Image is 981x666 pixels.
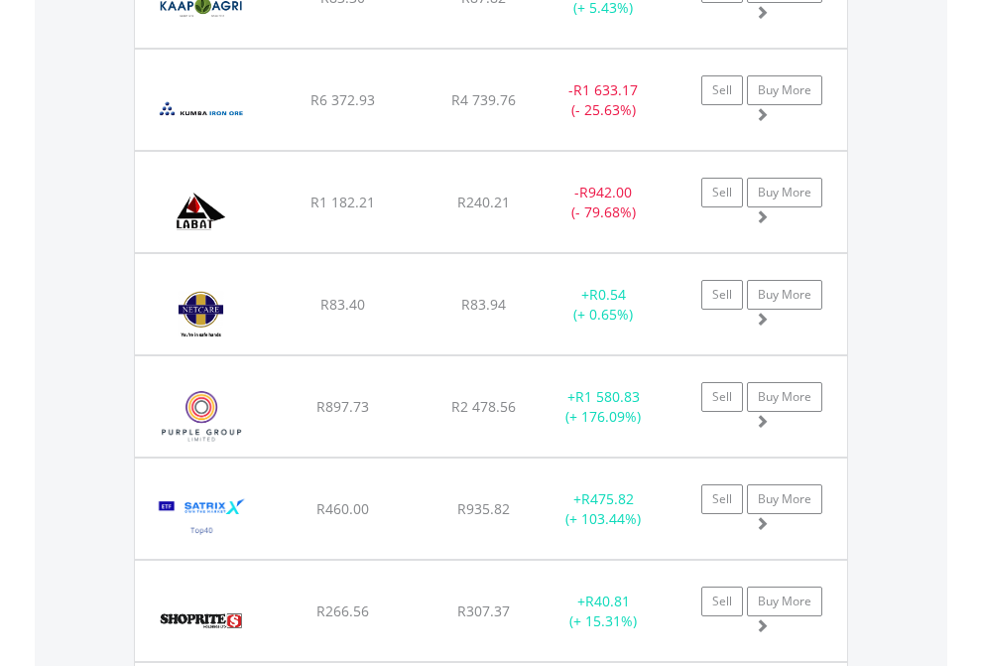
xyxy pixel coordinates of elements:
a: Sell [701,178,743,207]
div: + (+ 176.09%) [542,387,666,427]
span: R83.94 [461,295,506,314]
img: EQU.ZA.KIO.png [145,74,257,145]
span: R40.81 [585,592,630,610]
div: + (+ 0.65%) [542,285,666,325]
span: R4 739.76 [451,90,516,109]
img: EQU.ZA.LAB.png [145,177,257,247]
div: - (- 25.63%) [542,80,666,120]
a: Buy More [747,280,822,310]
span: R1 580.83 [575,387,640,406]
div: - (- 79.68%) [542,183,666,222]
span: R266.56 [316,601,369,620]
a: Buy More [747,382,822,412]
span: R307.37 [457,601,510,620]
img: EQU.ZA.PPE.png [145,381,259,452]
a: Sell [701,484,743,514]
span: R935.82 [457,499,510,518]
img: EQU.ZA.STX40.png [145,483,259,554]
span: R475.82 [581,489,634,508]
a: Buy More [747,587,822,616]
span: R1 182.21 [310,193,375,211]
div: + (+ 15.31%) [542,592,666,631]
span: R942.00 [579,183,632,201]
span: R240.21 [457,193,510,211]
a: Sell [701,75,743,105]
span: R1 633.17 [573,80,638,99]
img: EQU.ZA.NTC.png [145,279,257,349]
a: Buy More [747,75,822,105]
a: Sell [701,280,743,310]
a: Sell [701,382,743,412]
a: Buy More [747,178,822,207]
span: R460.00 [316,499,369,518]
a: Buy More [747,484,822,514]
span: R2 478.56 [451,397,516,416]
img: EQU.ZA.SHP.png [145,586,257,656]
span: R6 372.93 [310,90,375,109]
span: R897.73 [316,397,369,416]
div: + (+ 103.44%) [542,489,666,529]
span: R0.54 [589,285,626,304]
span: R83.40 [320,295,365,314]
a: Sell [701,587,743,616]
